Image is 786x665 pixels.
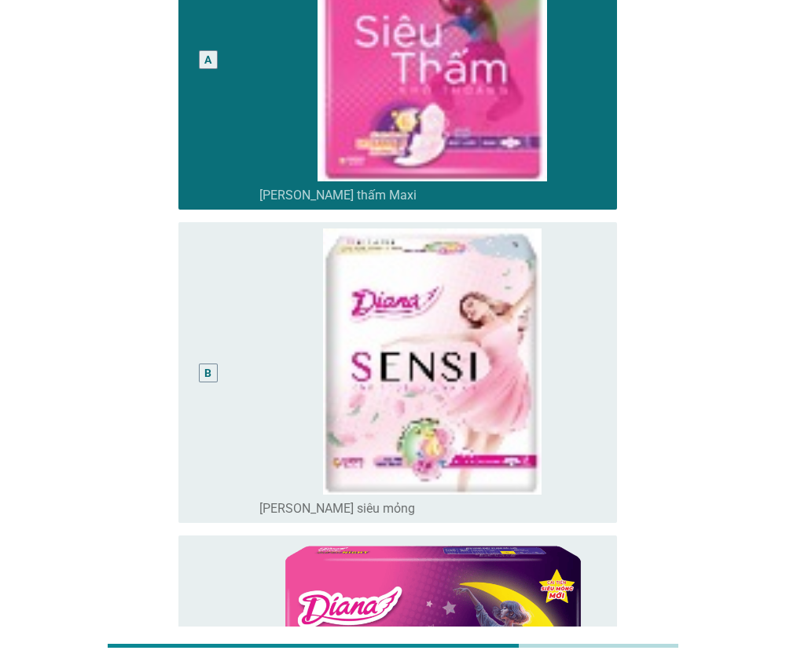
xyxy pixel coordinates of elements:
label: [PERSON_NAME] siêu mỏng [259,501,415,517]
div: B [204,364,211,381]
img: 7040d5ba-f8b6-4f6b-a25b-08a7843f4a6b-image19.jpeg [259,228,604,495]
div: A [204,51,211,68]
label: [PERSON_NAME] thấm Maxi [259,188,417,203]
